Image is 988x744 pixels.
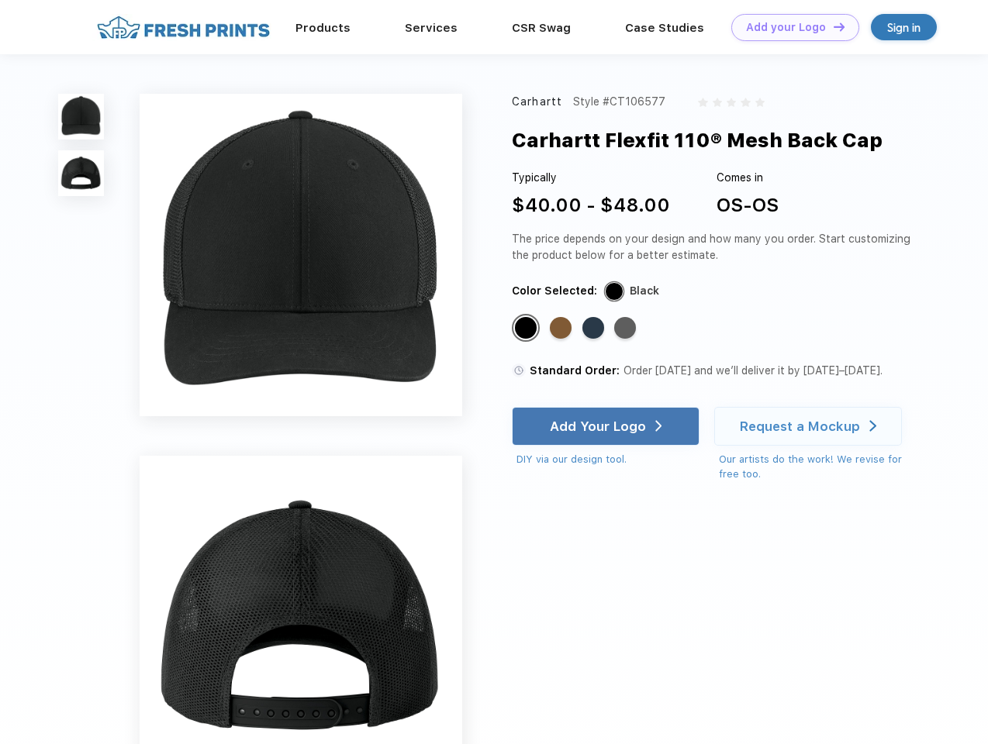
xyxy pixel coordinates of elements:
[512,363,526,377] img: standard order
[869,420,876,432] img: white arrow
[58,94,104,139] img: func=resize&h=100
[550,418,646,434] div: Add Your Logo
[834,22,845,31] img: DT
[614,317,636,339] div: Shadow Grey
[512,94,562,110] div: Carhartt
[719,452,917,482] div: Our artists do the work! We revise for free too.
[746,21,826,34] div: Add your Logo
[516,452,700,467] div: DIY via our design tool.
[295,21,351,35] a: Products
[740,418,860,434] div: Request a Mockup
[713,98,722,107] img: gray_star.svg
[530,364,620,377] span: Standard Order:
[630,283,659,299] div: Black
[92,14,275,41] img: fo%20logo%202.webp
[512,191,670,219] div: $40.00 - $48.00
[512,283,597,299] div: Color Selected:
[512,126,883,155] div: Carhartt Flexfit 110® Mesh Back Cap
[512,170,670,186] div: Typically
[887,19,921,36] div: Sign in
[515,317,537,339] div: Black
[624,364,883,377] span: Order [DATE] and we’ll deliver it by [DATE]–[DATE].
[573,94,665,110] div: Style #CT106577
[512,231,917,263] div: The price depends on your design and how many you order. Start customizing the product below for ...
[727,98,736,107] img: gray_star.svg
[755,98,765,107] img: gray_star.svg
[655,420,662,432] img: white arrow
[58,150,104,196] img: func=resize&h=100
[717,170,779,186] div: Comes in
[698,98,707,107] img: gray_star.svg
[582,317,604,339] div: Navy
[550,317,572,339] div: Carhartt Brown
[717,191,779,219] div: OS-OS
[871,14,937,40] a: Sign in
[741,98,750,107] img: gray_star.svg
[140,94,462,416] img: func=resize&h=640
